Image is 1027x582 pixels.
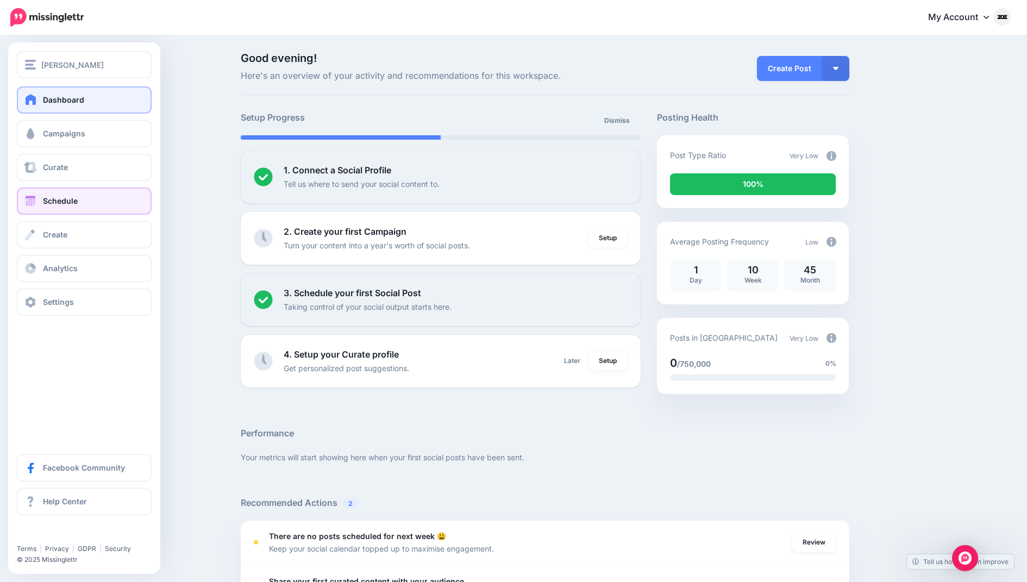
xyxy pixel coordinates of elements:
[17,545,36,553] a: Terms
[78,545,96,553] a: GDPR
[558,351,587,371] a: Later
[43,297,74,306] span: Settings
[800,276,820,284] span: Month
[690,276,702,284] span: Day
[917,4,1011,31] a: My Account
[826,237,836,247] img: info-circle-grey.png
[833,67,838,70] img: arrow-down-white.png
[284,349,399,360] b: 4. Setup your Curate profile
[40,545,42,553] span: |
[254,352,273,371] img: clock-grey.png
[792,533,836,552] a: Review
[744,276,762,284] span: Week
[43,129,85,138] span: Campaigns
[105,545,131,553] a: Security
[588,228,628,248] a: Setup
[17,255,152,282] a: Analytics
[732,265,773,275] p: 10
[43,196,78,205] span: Schedule
[254,167,273,186] img: checked-circle.png
[43,497,87,506] span: Help Center
[805,238,818,246] span: Low
[43,230,67,239] span: Create
[17,120,152,147] a: Campaigns
[99,545,102,553] span: |
[241,496,849,510] h5: Recommended Actions
[43,264,78,273] span: Analytics
[254,540,258,545] div: <div class='status-dot small red margin-right'></div>Error
[43,463,125,472] span: Facebook Community
[284,239,470,252] p: Turn your content into a year's worth of social posts.
[41,59,104,71] span: [PERSON_NAME]
[43,95,84,104] span: Dashboard
[284,178,440,190] p: Tell us where to send your social content to.
[907,554,1014,569] a: Tell us how we can improve
[588,351,628,371] a: Setup
[284,165,391,176] b: 1. Connect a Social Profile
[670,331,778,344] p: Posts in [GEOGRAPHIC_DATA]
[670,235,769,248] p: Average Posting Frequency
[284,362,409,374] p: Get personalized post suggestions.
[254,290,273,309] img: checked-circle.png
[677,359,711,368] span: /750,000
[241,451,849,464] p: Your metrics will start showing here when your first social posts have been sent.
[284,287,421,298] b: 3. Schedule your first Social Post
[17,187,152,215] a: Schedule
[241,427,849,440] h5: Performance
[284,226,406,237] b: 2. Create your first Campaign
[790,152,818,160] span: Very Low
[670,149,726,161] p: Post Type Ratio
[675,265,716,275] p: 1
[343,498,358,509] span: 2
[17,454,152,481] a: Facebook Community
[17,221,152,248] a: Create
[269,542,494,555] p: Keep your social calendar topped up to maximise engagement.
[284,301,452,313] p: Taking control of your social output starts here.
[757,56,822,81] a: Create Post
[25,60,36,70] img: menu.png
[17,154,152,181] a: Curate
[826,333,836,343] img: info-circle-grey.png
[17,289,152,316] a: Settings
[790,334,818,342] span: Very Low
[10,8,84,27] img: Missinglettr
[790,265,830,275] p: 45
[826,151,836,161] img: info-circle-grey.png
[45,545,69,553] a: Privacy
[43,162,68,172] span: Curate
[72,545,74,553] span: |
[952,545,978,571] div: Open Intercom Messenger
[241,111,441,124] h5: Setup Progress
[17,529,101,540] iframe: Twitter Follow Button
[670,356,677,370] span: 0
[269,531,446,541] b: There are no posts scheduled for next week 😩
[241,52,317,65] span: Good evening!
[17,86,152,114] a: Dashboard
[670,173,836,195] div: 100% of your posts in the last 30 days were manually created (i.e. were not from Drip Campaigns o...
[657,111,849,124] h5: Posting Health
[254,229,273,248] img: clock-grey.png
[825,358,836,369] span: 0%
[17,51,152,78] button: [PERSON_NAME]
[241,69,641,83] span: Here's an overview of your activity and recommendations for this workspace.
[17,554,160,565] li: © 2025 Missinglettr
[598,111,636,130] a: Dismiss
[17,488,152,515] a: Help Center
